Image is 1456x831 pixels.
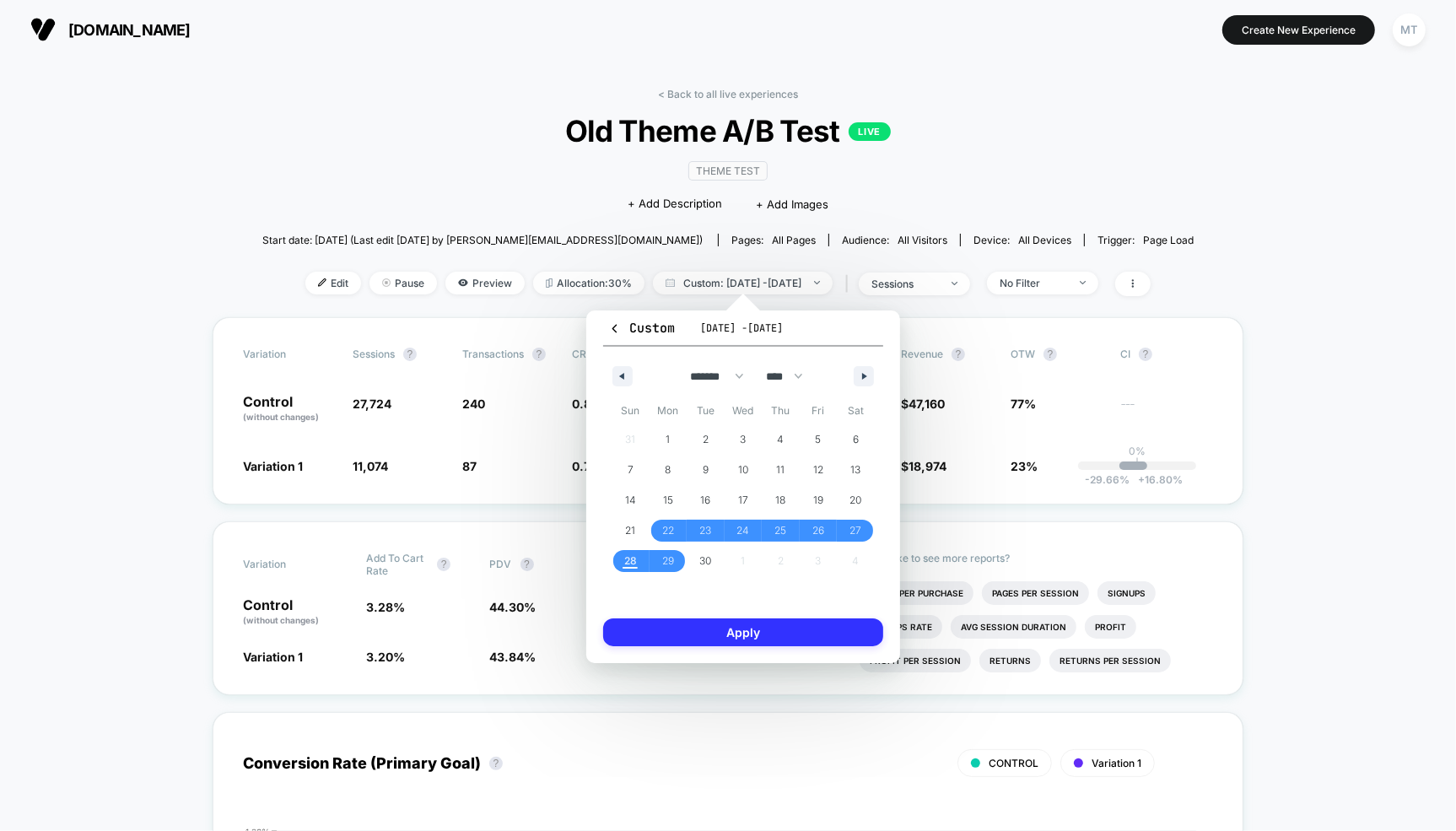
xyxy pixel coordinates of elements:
button: ? [1139,348,1152,361]
span: CONTROL [989,757,1038,769]
span: Tue [687,397,725,424]
span: 3.28 % [366,600,405,614]
li: Returns [979,649,1041,672]
button: ? [1043,348,1057,361]
span: 17 [738,485,748,515]
button: Create New Experience [1222,15,1375,45]
p: Control [243,598,349,627]
p: Would like to see more reports? [860,552,1213,564]
span: $ [901,459,946,473]
li: Avg Session Duration [951,615,1076,639]
span: | [841,272,859,296]
button: 27 [837,515,875,546]
span: -29.66 % [1085,473,1130,486]
span: 3.20 % [366,650,405,664]
button: 19 [800,485,838,515]
span: 5 [816,424,822,455]
span: 29 [662,546,674,576]
span: Page Load [1143,234,1194,246]
button: 15 [650,485,688,515]
button: 1 [650,424,688,455]
span: 11,074 [353,459,388,473]
span: 28 [624,546,637,576]
p: 0% [1129,445,1146,457]
span: Sat [837,397,875,424]
button: 11 [762,455,800,485]
span: Variation [243,348,336,361]
button: 20 [837,485,875,515]
span: 44.30 % [490,600,537,614]
button: 8 [650,455,688,485]
button: 17 [725,485,763,515]
span: 26 [812,515,824,546]
img: end [382,278,391,287]
span: + Add Images [756,197,828,211]
img: end [952,282,957,285]
span: Pause [369,272,437,294]
span: 7 [628,455,634,485]
div: Trigger: [1097,234,1194,246]
span: 8 [665,455,671,485]
span: + Add Description [628,196,722,213]
span: Variation 1 [1092,757,1141,769]
button: 14 [612,485,650,515]
span: Mon [650,397,688,424]
span: Variation 1 [243,650,303,664]
span: 11 [777,455,785,485]
span: 4 [778,424,785,455]
li: Profit [1085,615,1136,639]
div: Pages: [731,234,816,246]
button: 28 [612,546,650,576]
span: 22 [662,515,674,546]
span: 25 [775,515,787,546]
button: ? [532,348,546,361]
button: 16 [687,485,725,515]
span: Fri [800,397,838,424]
button: 7 [612,455,650,485]
span: 18,974 [909,459,946,473]
span: Custom: [DATE] - [DATE] [653,272,833,294]
span: 19 [813,485,823,515]
li: Pages Per Session [982,581,1089,605]
span: Theme Test [688,161,768,181]
span: CI [1120,348,1213,361]
span: 6 [853,424,859,455]
img: end [814,281,820,284]
span: all pages [772,234,816,246]
button: [DOMAIN_NAME] [25,16,196,43]
span: Edit [305,272,361,294]
span: [DOMAIN_NAME] [68,21,191,39]
button: 13 [837,455,875,485]
p: Control [243,395,336,424]
span: Revenue [901,348,943,360]
button: 22 [650,515,688,546]
span: (without changes) [243,615,319,625]
span: 77% [1011,397,1036,411]
span: [DATE] - [DATE] [700,321,783,335]
span: Transactions [462,348,524,360]
div: Audience: [842,234,947,246]
button: ? [520,558,534,571]
span: $ [901,397,945,411]
button: 29 [650,546,688,576]
li: Returns Per Session [1049,649,1171,672]
button: ? [489,757,503,770]
span: Old Theme A/B Test [309,113,1146,148]
span: Preview [445,272,525,294]
button: 21 [612,515,650,546]
span: PDV [490,558,512,570]
span: 2 [703,424,709,455]
span: 18 [776,485,786,515]
span: 1 [666,424,670,455]
span: Device: [960,234,1084,246]
div: sessions [871,278,939,290]
div: No Filter [1000,277,1067,289]
span: Variation [243,552,336,577]
li: Signups [1097,581,1156,605]
span: 23% [1011,459,1038,473]
span: Sessions [353,348,395,360]
span: 23 [699,515,711,546]
a: < Back to all live experiences [658,88,798,100]
span: 27,724 [353,397,391,411]
div: MT [1393,13,1426,46]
